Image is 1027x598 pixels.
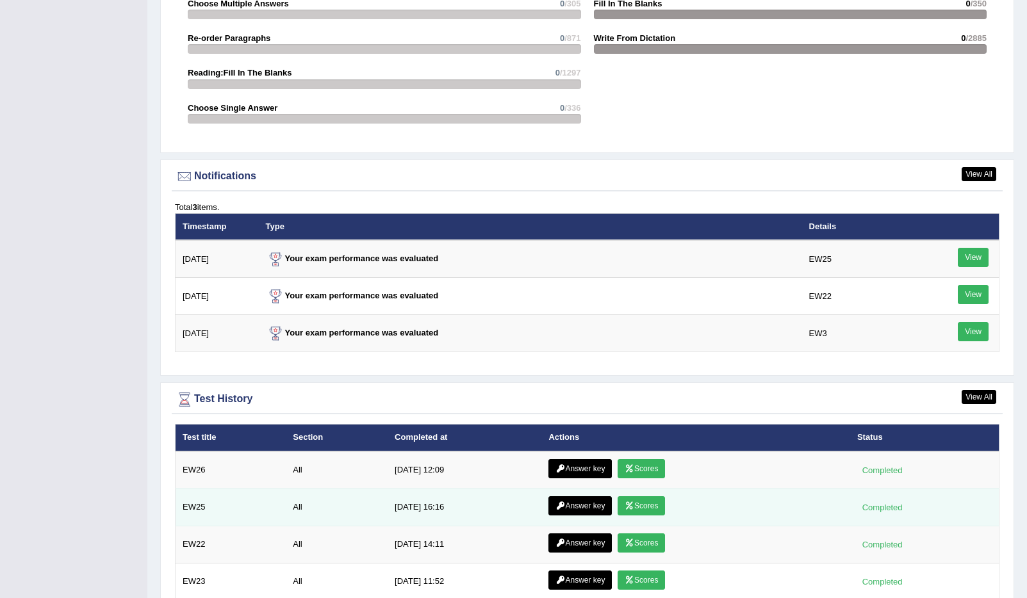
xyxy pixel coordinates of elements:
[555,68,560,77] span: 0
[965,33,987,43] span: /2885
[286,451,388,489] td: All
[175,201,999,213] div: Total items.
[286,526,388,563] td: All
[618,496,665,515] a: Scores
[176,489,286,526] td: EW25
[560,33,564,43] span: 0
[857,464,907,477] div: Completed
[548,496,612,515] a: Answer key
[857,501,907,514] div: Completed
[802,315,923,352] td: EW3
[388,451,541,489] td: [DATE] 12:09
[802,278,923,315] td: EW22
[962,167,996,181] a: View All
[618,570,665,590] a: Scores
[618,533,665,553] a: Scores
[857,538,907,551] div: Completed
[962,390,996,404] a: View All
[548,570,612,590] a: Answer key
[192,202,197,212] b: 3
[958,248,989,267] a: View
[388,489,541,526] td: [DATE] 16:16
[618,459,665,478] a: Scores
[176,424,286,451] th: Test title
[266,291,439,300] strong: Your exam performance was evaluated
[564,103,580,113] span: /336
[259,213,802,240] th: Type
[286,424,388,451] th: Section
[176,451,286,489] td: EW26
[176,278,259,315] td: [DATE]
[286,489,388,526] td: All
[388,424,541,451] th: Completed at
[958,285,989,304] a: View
[594,33,676,43] strong: Write From Dictation
[560,103,564,113] span: 0
[548,533,612,553] a: Answer key
[560,68,581,77] span: /1297
[961,33,965,43] span: 0
[958,322,989,341] a: View
[175,167,999,186] div: Notifications
[802,240,923,278] td: EW25
[266,328,439,337] strong: Your exam performance was evaluated
[857,575,907,588] div: Completed
[850,424,999,451] th: Status
[564,33,580,43] span: /871
[176,526,286,563] td: EW22
[388,526,541,563] td: [DATE] 14:11
[541,424,850,451] th: Actions
[176,240,259,278] td: [DATE]
[176,213,259,240] th: Timestamp
[802,213,923,240] th: Details
[266,254,439,263] strong: Your exam performance was evaluated
[188,68,292,77] strong: Reading:Fill In The Blanks
[188,33,270,43] strong: Re-order Paragraphs
[548,459,612,478] a: Answer key
[175,390,999,409] div: Test History
[188,103,277,113] strong: Choose Single Answer
[176,315,259,352] td: [DATE]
